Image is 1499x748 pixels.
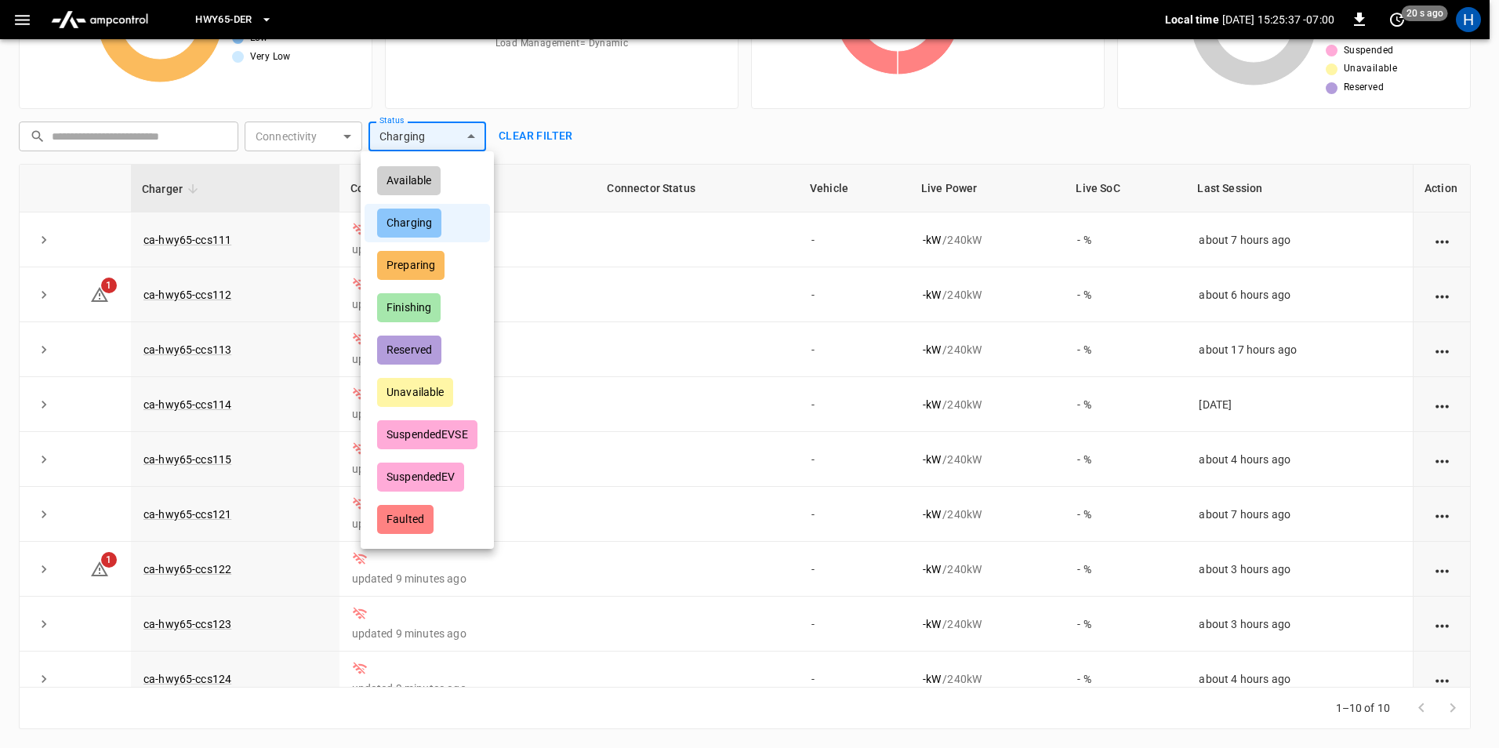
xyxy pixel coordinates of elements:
div: Available [377,166,441,195]
div: SuspendedEV [377,463,464,492]
div: Preparing [377,251,445,280]
div: Finishing [377,293,441,322]
div: Reserved [377,336,441,365]
div: SuspendedEVSE [377,420,477,449]
div: Charging [377,209,441,238]
div: Faulted [377,505,434,534]
div: Unavailable [377,378,453,407]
